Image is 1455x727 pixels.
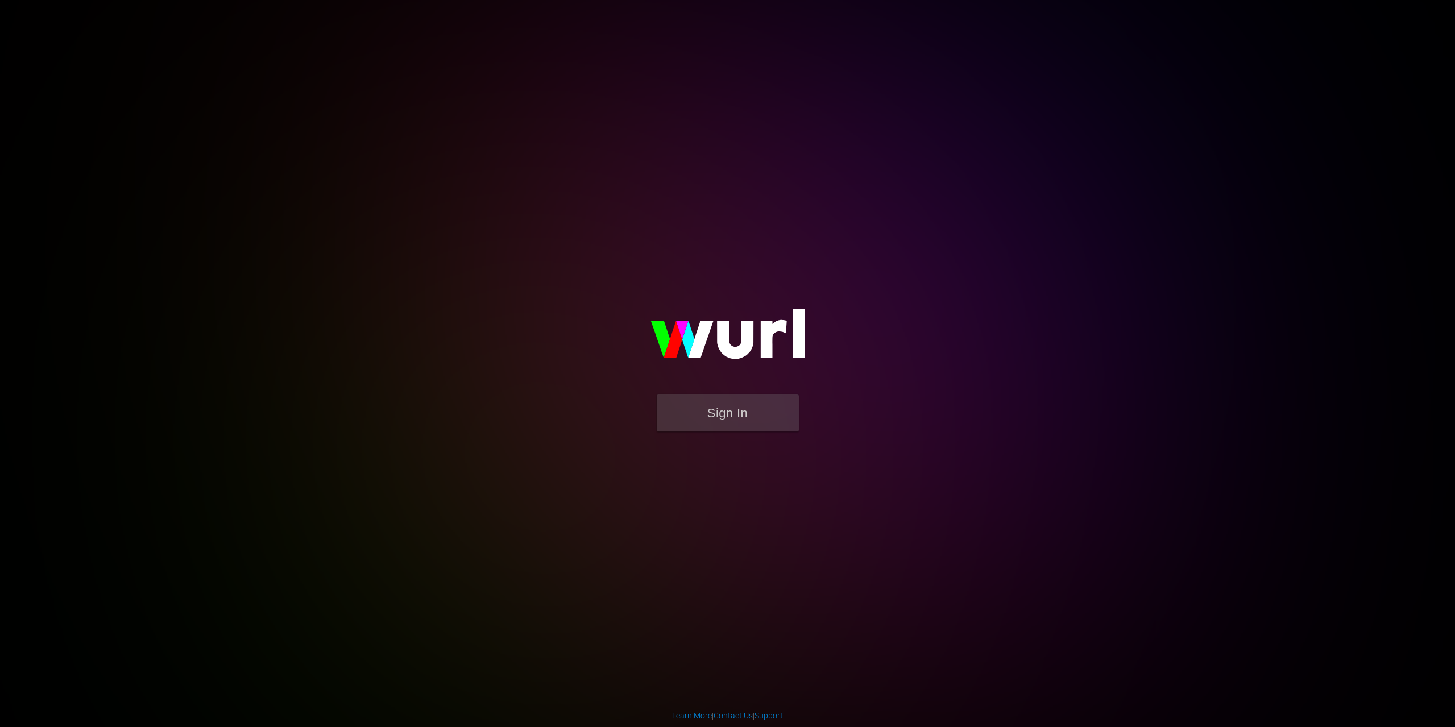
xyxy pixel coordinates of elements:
a: Support [755,711,783,720]
img: wurl-logo-on-black-223613ac3d8ba8fe6dc639794a292ebdb59501304c7dfd60c99c58986ef67473.svg [614,284,842,394]
button: Sign In [657,394,799,431]
a: Learn More [672,711,712,720]
a: Contact Us [714,711,753,720]
div: | | [672,710,783,721]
